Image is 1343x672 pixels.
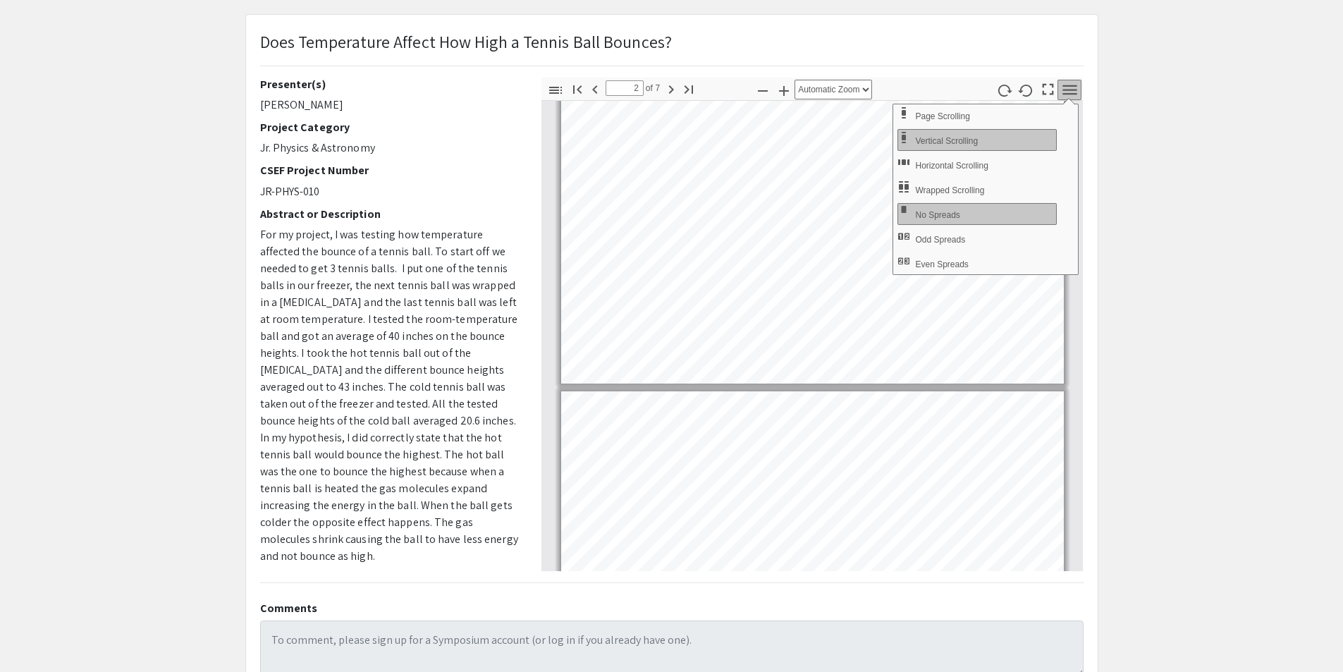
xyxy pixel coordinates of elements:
h2: Presenter(s) [260,78,520,91]
button: Even Spreads [897,252,1057,274]
button: Switch to Presentation Mode [1036,78,1060,98]
p: [PERSON_NAME] [260,97,520,114]
span: Horizontal Scrolling [915,161,991,171]
p: JR-PHYS-010 [260,183,520,200]
span: No Spreads [915,210,962,220]
span: Wrapped Scrolling [915,185,987,195]
button: Odd Spreads [897,228,1057,250]
p: Jr. Physics & Astronomy [260,140,520,157]
button: Go to First Page [565,78,589,99]
button: Next Page [659,78,683,99]
span: Vertical Scrolling [915,136,981,146]
button: Tools [1057,80,1081,100]
h2: Project Category [260,121,520,134]
iframe: Chat [1283,609,1332,661]
button: Page Scrolling [897,104,1057,126]
span: Odd Spreads [915,235,968,245]
span: of 7 [644,80,661,96]
button: Zoom Out [751,80,775,100]
p: Does Temperature Affect How High a Tennis Ball Bounces? [260,29,673,54]
span: Use Page Scrolling [915,111,972,121]
span: For my project, I was testing how temperature affected the bounce of a tennis ball. To start off ... [260,227,518,563]
button: Rotate Counterclockwise [1014,80,1038,100]
div: Page 2 [555,94,1070,390]
button: Horizontal Scrolling [897,154,1057,176]
button: Zoom In [772,80,796,100]
span: Even Spreads [915,259,971,269]
button: Rotate Clockwise [992,80,1016,100]
button: Go to Last Page [677,78,701,99]
input: Page [606,80,644,96]
button: Wrapped Scrolling [897,178,1057,200]
button: No Spreads [897,203,1057,225]
button: Toggle Sidebar [544,80,568,100]
h2: Comments [260,601,1084,615]
button: Previous Page [583,78,607,99]
select: Zoom [795,80,872,99]
button: Vertical Scrolling [897,129,1057,151]
h2: Abstract or Description [260,207,520,221]
h2: CSEF Project Number [260,164,520,177]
